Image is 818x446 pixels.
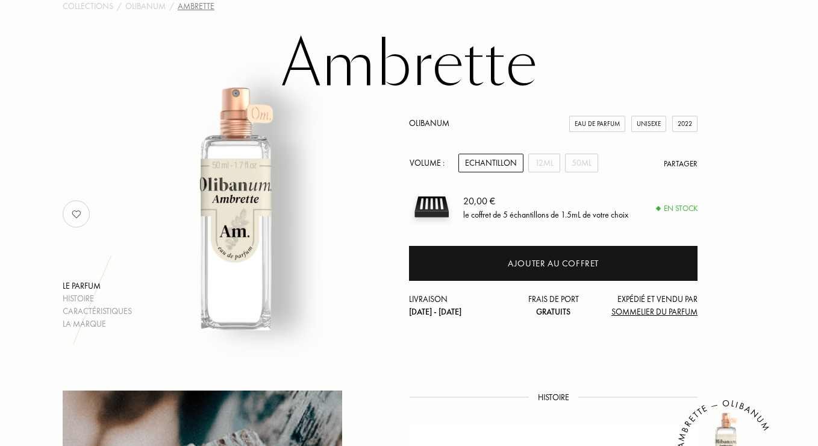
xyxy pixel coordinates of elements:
div: 12mL [528,154,560,172]
div: Le parfum [63,280,132,292]
div: Expédié et vendu par [601,293,698,318]
div: 50mL [565,154,598,172]
div: Frais de port [505,293,602,318]
img: no_like_p.png [64,202,89,226]
h1: Ambrette [108,31,710,98]
a: Olibanum [409,118,449,128]
div: Livraison [409,293,505,318]
div: Partager [664,158,698,170]
span: Sommelier du Parfum [611,306,698,317]
div: Histoire [63,292,132,305]
img: Ambrette Olibanum [113,86,358,330]
span: [DATE] - [DATE] [409,306,461,317]
div: En stock [657,203,698,215]
div: Unisexe [631,116,666,132]
span: Gratuits [536,306,570,317]
div: Echantillon [458,154,523,172]
div: Ajouter au coffret [508,257,599,271]
img: sample box [409,184,454,230]
div: Caractéristiques [63,305,132,318]
div: 2022 [672,116,698,132]
div: Volume : [409,154,451,172]
div: 20,00 € [463,193,628,208]
div: le coffret de 5 échantillons de 1.5mL de votre choix [463,208,628,221]
div: La marque [63,318,132,330]
div: Eau de Parfum [569,116,625,132]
